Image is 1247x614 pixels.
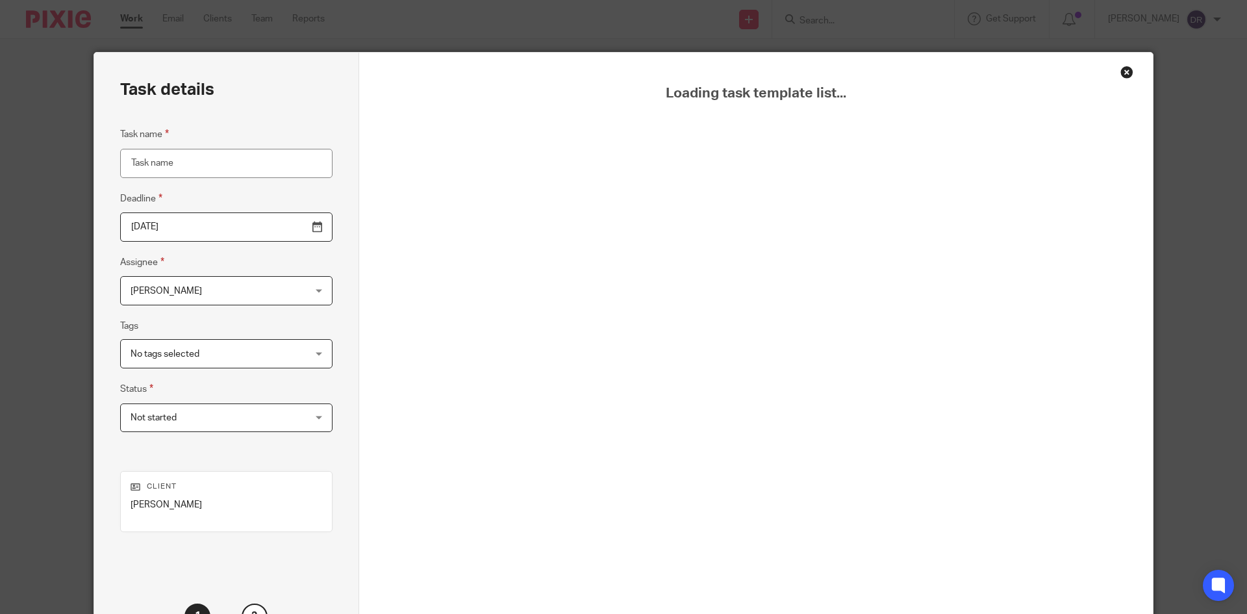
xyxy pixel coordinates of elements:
[131,350,199,359] span: No tags selected
[120,320,138,333] label: Tags
[131,287,202,296] span: [PERSON_NAME]
[120,79,214,101] h2: Task details
[120,381,153,396] label: Status
[131,413,177,422] span: Not started
[120,255,164,270] label: Assignee
[120,149,333,178] input: Task name
[1120,66,1133,79] div: Close this dialog window
[392,85,1121,102] span: Loading task template list...
[131,498,322,511] p: [PERSON_NAME]
[131,481,322,492] p: Client
[120,212,333,242] input: Pick a date
[120,127,169,142] label: Task name
[120,191,162,206] label: Deadline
